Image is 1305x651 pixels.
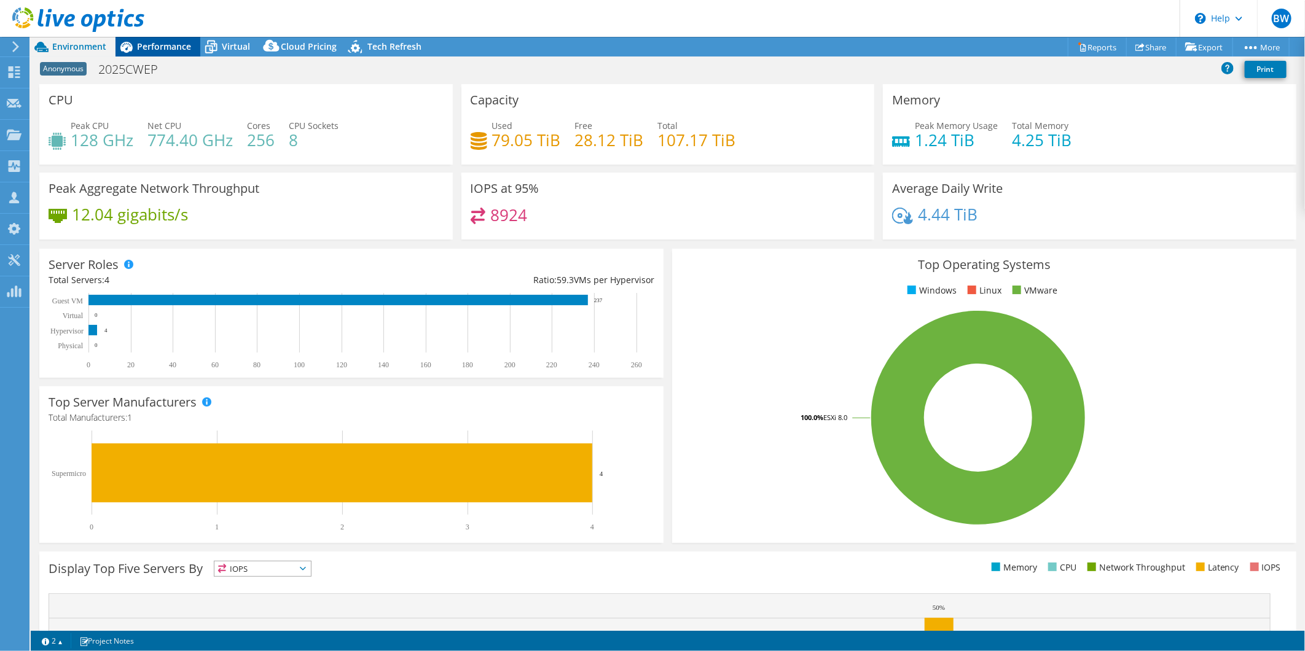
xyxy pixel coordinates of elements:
[137,41,191,52] span: Performance
[104,274,109,286] span: 4
[658,133,736,147] h4: 107.17 TiB
[49,396,197,409] h3: Top Server Manufacturers
[420,361,431,369] text: 160
[1045,561,1076,574] li: CPU
[253,361,261,369] text: 80
[1245,61,1287,78] a: Print
[336,361,347,369] text: 120
[71,133,133,147] h4: 128 GHz
[72,208,188,221] h4: 12.04 gigabits/s
[1068,37,1127,57] a: Reports
[915,120,998,131] span: Peak Memory Usage
[1195,13,1206,24] svg: \n
[340,523,344,531] text: 2
[471,182,539,195] h3: IOPS at 95%
[49,93,73,107] h3: CPU
[504,361,515,369] text: 200
[918,208,978,221] h4: 4.44 TiB
[546,361,557,369] text: 220
[40,62,87,76] span: Anonymous
[575,120,593,131] span: Free
[589,361,600,369] text: 240
[801,413,823,422] tspan: 100.0%
[631,361,642,369] text: 260
[58,341,83,350] text: Physical
[49,411,654,424] h4: Total Manufacturers:
[281,41,337,52] span: Cloud Pricing
[215,523,219,531] text: 1
[214,561,311,576] span: IOPS
[933,604,945,611] text: 50%
[557,274,574,286] span: 59.3
[147,120,181,131] span: Net CPU
[823,413,847,422] tspan: ESXi 8.0
[49,273,351,287] div: Total Servers:
[294,361,305,369] text: 100
[63,311,84,320] text: Virtual
[71,633,143,649] a: Project Notes
[1012,133,1072,147] h4: 4.25 TiB
[965,284,1001,297] li: Linux
[127,361,135,369] text: 20
[892,182,1003,195] h3: Average Daily Write
[378,361,389,369] text: 140
[289,133,339,147] h4: 8
[49,258,119,271] h3: Server Roles
[147,133,233,147] h4: 774.40 GHz
[575,133,644,147] h4: 28.12 TiB
[90,523,93,531] text: 0
[1012,120,1068,131] span: Total Memory
[71,120,109,131] span: Peak CPU
[95,312,98,318] text: 0
[211,361,219,369] text: 60
[600,470,603,477] text: 4
[915,133,998,147] h4: 1.24 TiB
[52,41,106,52] span: Environment
[367,41,421,52] span: Tech Refresh
[466,523,469,531] text: 3
[93,63,177,76] h1: 2025CWEP
[594,297,603,303] text: 237
[904,284,957,297] li: Windows
[33,633,71,649] a: 2
[1084,561,1185,574] li: Network Throughput
[52,469,86,478] text: Supermicro
[492,120,513,131] span: Used
[590,523,594,531] text: 4
[1126,37,1177,57] a: Share
[471,93,519,107] h3: Capacity
[892,93,940,107] h3: Memory
[1272,9,1291,28] span: BW
[1009,284,1057,297] li: VMware
[169,361,176,369] text: 40
[1176,37,1233,57] a: Export
[289,120,339,131] span: CPU Sockets
[49,182,259,195] h3: Peak Aggregate Network Throughput
[104,327,108,333] text: 4
[492,133,561,147] h4: 79.05 TiB
[462,361,473,369] text: 180
[658,120,678,131] span: Total
[490,208,527,222] h4: 8924
[681,258,1287,271] h3: Top Operating Systems
[50,327,84,335] text: Hypervisor
[87,361,90,369] text: 0
[222,41,250,52] span: Virtual
[1193,561,1239,574] li: Latency
[989,561,1037,574] li: Memory
[52,297,83,305] text: Guest VM
[351,273,654,287] div: Ratio: VMs per Hypervisor
[247,120,270,131] span: Cores
[127,411,132,423] span: 1
[247,133,275,147] h4: 256
[95,342,98,348] text: 0
[1247,561,1281,574] li: IOPS
[1232,37,1290,57] a: More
